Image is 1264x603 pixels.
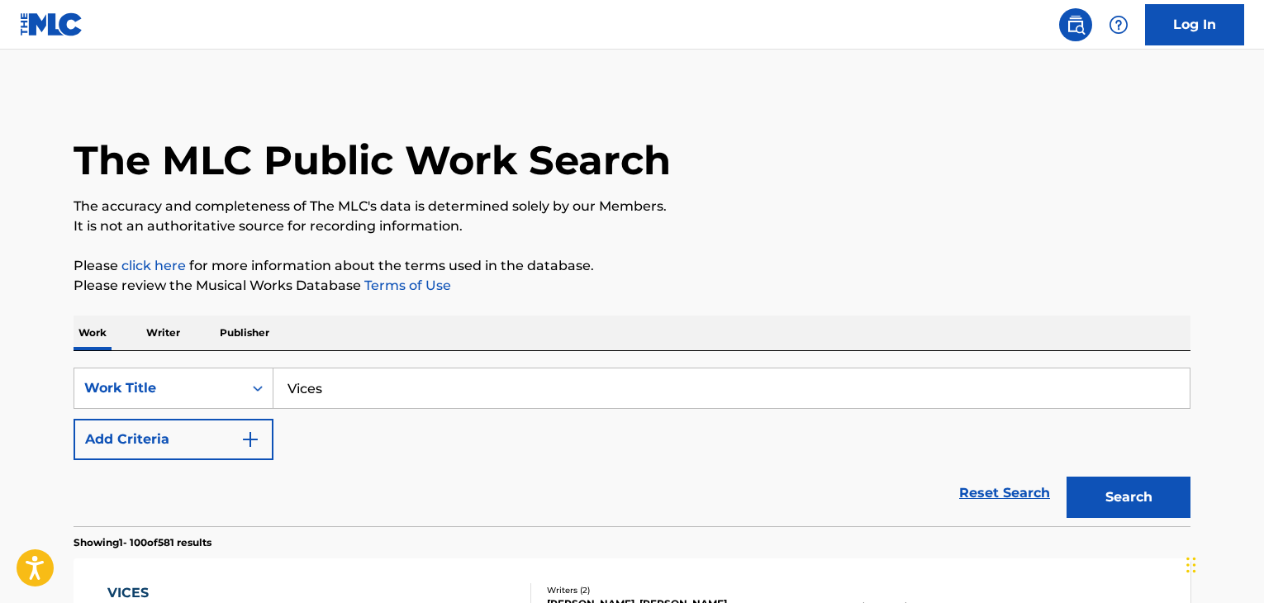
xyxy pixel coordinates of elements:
p: The accuracy and completeness of The MLC's data is determined solely by our Members. [74,197,1190,216]
a: Log In [1145,4,1244,45]
img: MLC Logo [20,12,83,36]
div: Writers ( 2 ) [547,584,796,596]
p: It is not an authoritative source for recording information. [74,216,1190,236]
form: Search Form [74,368,1190,526]
div: VICES [107,583,259,603]
img: 9d2ae6d4665cec9f34b9.svg [240,430,260,449]
h1: The MLC Public Work Search [74,135,671,185]
p: Showing 1 - 100 of 581 results [74,535,211,550]
p: Work [74,316,112,350]
p: Please review the Musical Works Database [74,276,1190,296]
div: Work Title [84,378,233,398]
button: Add Criteria [74,419,273,460]
div: Help [1102,8,1135,41]
button: Search [1067,477,1190,518]
a: Reset Search [951,475,1058,511]
p: Please for more information about the terms used in the database. [74,256,1190,276]
img: help [1109,15,1129,35]
img: search [1066,15,1086,35]
a: Public Search [1059,8,1092,41]
a: Terms of Use [361,278,451,293]
iframe: Resource Center [1218,376,1264,509]
div: Перетащить [1186,540,1196,590]
div: Виджет чата [1181,524,1264,603]
iframe: Chat Widget [1181,524,1264,603]
p: Writer [141,316,185,350]
p: Publisher [215,316,274,350]
a: click here [121,258,186,273]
